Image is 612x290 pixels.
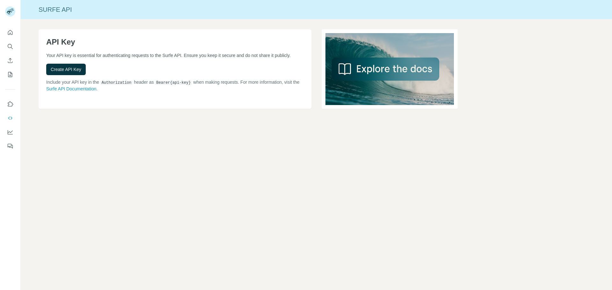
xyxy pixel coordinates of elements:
code: Authorization [100,81,133,85]
div: Surfe API [21,5,612,14]
button: Feedback [5,140,15,152]
button: Enrich CSV [5,55,15,66]
button: My lists [5,69,15,80]
button: Use Surfe on LinkedIn [5,98,15,110]
button: Use Surfe API [5,112,15,124]
p: Include your API key in the header as when making requests. For more information, visit the . [46,79,304,92]
p: Your API key is essential for authenticating requests to the Surfe API. Ensure you keep it secure... [46,52,304,59]
button: Quick start [5,27,15,38]
h1: API Key [46,37,304,47]
span: Create API Key [51,66,81,73]
a: Surfe API Documentation [46,86,96,91]
code: Bearer {api-key} [155,81,192,85]
button: Search [5,41,15,52]
button: Create API Key [46,64,86,75]
button: Dashboard [5,126,15,138]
